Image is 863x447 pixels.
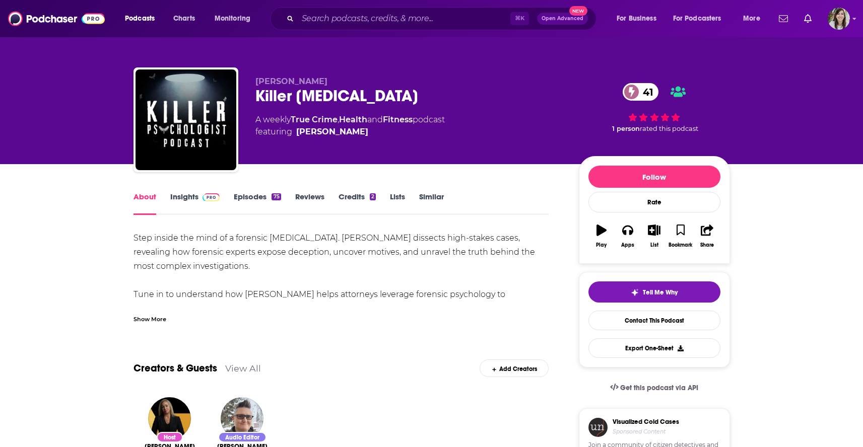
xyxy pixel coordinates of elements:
[170,192,220,215] a: InsightsPodchaser Pro
[296,126,368,138] a: Dana Anderson
[291,115,338,124] a: True Crime
[203,193,220,201] img: Podchaser Pro
[148,397,191,440] img: Dana Anderson
[537,13,588,25] button: Open AdvancedNew
[743,12,760,26] span: More
[588,338,720,358] button: Export One-Sheet
[569,6,587,16] span: New
[617,12,656,26] span: For Business
[8,9,105,28] img: Podchaser - Follow, Share and Rate Podcasts
[828,8,850,30] img: User Profile
[673,12,721,26] span: For Podcasters
[633,83,658,101] span: 41
[588,311,720,330] a: Contact This Podcast
[775,10,792,27] a: Show notifications dropdown
[643,288,678,296] span: Tell Me Why
[613,418,679,426] h3: Visualized Cold Cases
[234,192,281,215] a: Episodes75
[588,281,720,303] button: tell me why sparkleTell Me Why
[339,115,367,124] a: Health
[700,242,714,248] div: Share
[383,115,413,124] a: Fitness
[419,192,444,215] a: Similar
[390,192,405,215] a: Lists
[579,77,730,139] div: 41 1 personrated this podcast
[668,218,694,254] button: Bookmark
[118,11,168,27] button: open menu
[280,7,606,30] div: Search podcasts, credits, & more...
[255,126,445,138] span: featuring
[623,83,658,101] a: 41
[167,11,201,27] a: Charts
[800,10,816,27] a: Show notifications dropdown
[620,384,698,392] span: Get this podcast via API
[828,8,850,30] button: Show profile menu
[588,418,608,437] img: coldCase.18b32719.png
[367,115,383,124] span: and
[298,11,510,27] input: Search podcasts, credits, & more...
[631,288,639,296] img: tell me why sparkle
[828,8,850,30] span: Logged in as devinandrade
[370,193,376,200] div: 2
[125,12,155,26] span: Podcasts
[694,218,720,254] button: Share
[613,428,679,435] h4: Sponsored Content
[588,166,720,188] button: Follow
[338,115,339,124] span: ,
[542,16,583,21] span: Open Advanced
[255,114,445,138] div: A weekly podcast
[667,11,736,27] button: open menu
[588,192,720,212] div: Rate
[218,432,267,442] div: Audio Editor
[295,192,324,215] a: Reviews
[612,125,640,132] span: 1 person
[510,12,529,25] span: ⌘ K
[225,363,261,374] a: View All
[480,359,549,377] div: Add Creators
[650,242,658,248] div: List
[136,69,236,170] img: Killer Psychologist
[134,362,217,375] a: Creators & Guests
[221,397,263,440] img: Heidi Stabbert
[640,125,698,132] span: rated this podcast
[272,193,281,200] div: 75
[157,432,183,442] div: Host
[621,242,634,248] div: Apps
[596,242,607,248] div: Play
[255,77,327,86] span: [PERSON_NAME]
[588,218,615,254] button: Play
[208,11,263,27] button: open menu
[610,11,669,27] button: open menu
[215,12,250,26] span: Monitoring
[602,376,707,400] a: Get this podcast via API
[641,218,667,254] button: List
[669,242,692,248] div: Bookmark
[736,11,773,27] button: open menu
[134,192,156,215] a: About
[339,192,376,215] a: Credits2
[173,12,195,26] span: Charts
[615,218,641,254] button: Apps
